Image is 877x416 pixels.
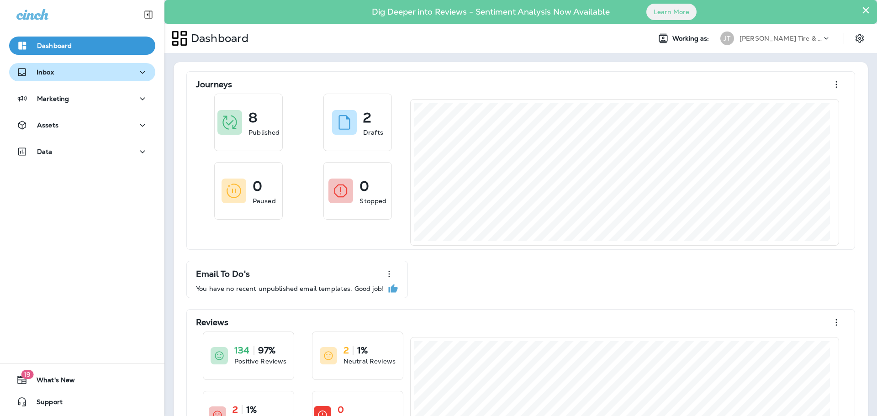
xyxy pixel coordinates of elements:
p: Positive Reviews [234,357,286,366]
button: Assets [9,116,155,134]
button: 19What's New [9,371,155,389]
button: Settings [851,30,868,47]
p: Marketing [37,95,69,102]
span: 19 [21,370,33,379]
p: Inbox [37,68,54,76]
p: Data [37,148,53,155]
button: Learn More [646,4,697,20]
p: 2 [232,405,238,414]
p: Stopped [359,196,386,205]
button: Support [9,393,155,411]
p: Drafts [363,128,383,137]
span: Support [27,398,63,409]
div: JT [720,32,734,45]
p: Published [248,128,280,137]
p: 134 [234,346,249,355]
button: Data [9,142,155,161]
p: [PERSON_NAME] Tire & Auto [740,35,822,42]
p: Journeys [196,80,232,89]
p: 2 [343,346,349,355]
p: Assets [37,121,58,129]
p: 2 [363,113,371,122]
p: 1% [246,405,257,414]
p: Email To Do's [196,269,250,279]
button: Inbox [9,63,155,81]
span: Working as: [672,35,711,42]
button: Close [861,3,870,17]
button: Collapse Sidebar [136,5,161,24]
p: Dashboard [187,32,248,45]
p: 8 [248,113,257,122]
p: Paused [253,196,276,205]
p: Neutral Reviews [343,357,396,366]
p: Reviews [196,318,228,327]
p: Dig Deeper into Reviews - Sentiment Analysis Now Available [345,11,636,13]
p: You have no recent unpublished email templates. Good job! [196,285,384,292]
p: 0 [359,182,369,191]
p: 97% [258,346,275,355]
button: Marketing [9,90,155,108]
p: Dashboard [37,42,72,49]
span: What's New [27,376,75,387]
button: Dashboard [9,37,155,55]
p: 1% [357,346,368,355]
p: 0 [253,182,262,191]
p: 0 [338,405,344,414]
